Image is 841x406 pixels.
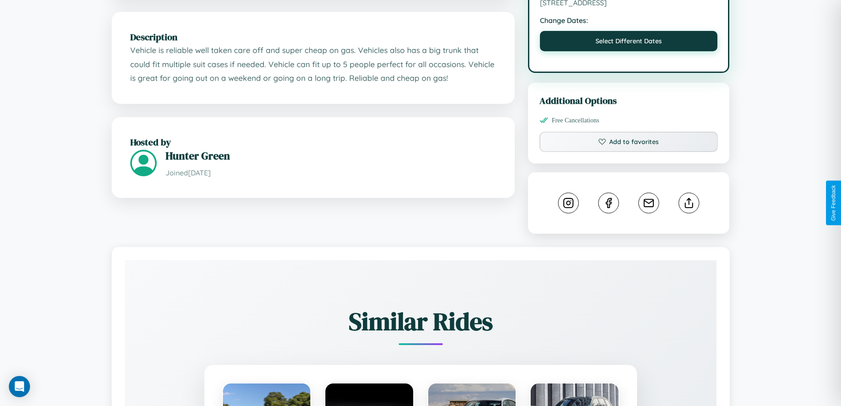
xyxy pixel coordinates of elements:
[166,167,496,179] p: Joined [DATE]
[539,132,718,152] button: Add to favorites
[156,304,686,338] h2: Similar Rides
[540,31,718,51] button: Select Different Dates
[552,117,600,124] span: Free Cancellations
[166,148,496,163] h3: Hunter Green
[830,185,837,221] div: Give Feedback
[130,30,496,43] h2: Description
[130,43,496,85] p: Vehicle is reliable well taken care off and super cheap on gas. Vehicles also has a big trunk tha...
[9,376,30,397] div: Open Intercom Messenger
[540,16,718,25] strong: Change Dates:
[130,136,496,148] h2: Hosted by
[539,94,718,107] h3: Additional Options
